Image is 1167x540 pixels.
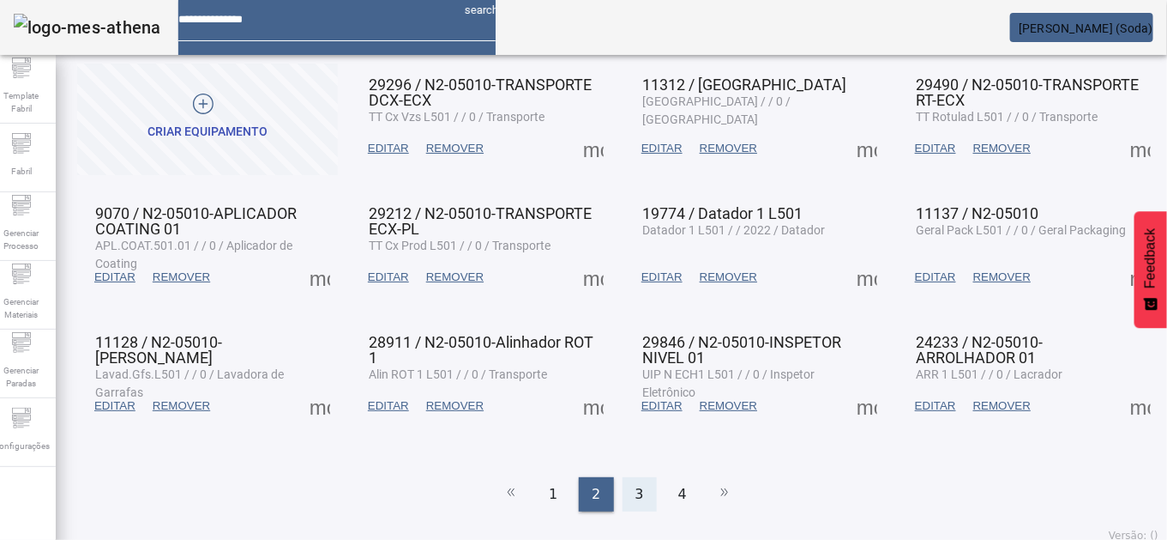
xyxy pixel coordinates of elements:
[642,204,803,222] span: 19774 / Datador 1 L501
[1125,262,1156,293] button: Mais
[691,133,766,164] button: REMOVER
[642,76,846,94] span: 11312 / [GEOGRAPHIC_DATA]
[691,262,766,293] button: REMOVER
[304,391,335,422] button: Mais
[144,262,219,293] button: REMOVER
[906,391,965,422] button: EDITAR
[973,397,1031,415] span: REMOVER
[147,124,268,141] div: CRIAR EQUIPAMENTO
[915,397,956,415] span: EDITAR
[851,391,882,422] button: Mais
[965,133,1039,164] button: REMOVER
[700,269,757,286] span: REMOVER
[965,391,1039,422] button: REMOVER
[965,262,1039,293] button: REMOVER
[1143,228,1158,288] span: Feedback
[851,133,882,164] button: Mais
[1125,133,1156,164] button: Mais
[916,333,1043,367] span: 24233 / N2-05010-ARROLHADOR 01
[851,262,882,293] button: Mais
[916,76,1139,109] span: 29490 / N2-05010-TRANSPORTE RT-ECX
[95,333,222,367] span: 11128 / N2-05010-[PERSON_NAME]
[700,140,757,157] span: REMOVER
[633,391,691,422] button: EDITAR
[144,391,219,422] button: REMOVER
[359,391,418,422] button: EDITAR
[426,269,484,286] span: REMOVER
[94,269,135,286] span: EDITAR
[359,262,418,293] button: EDITAR
[94,397,135,415] span: EDITAR
[691,391,766,422] button: REMOVER
[642,333,841,367] span: 29846 / N2-05010-INSPETOR NIVEL 01
[915,269,956,286] span: EDITAR
[369,204,592,238] span: 29212 / N2-05010-TRANSPORTE ECX-PL
[635,484,644,505] span: 3
[6,160,37,183] span: Fabril
[1125,391,1156,422] button: Mais
[1134,211,1167,328] button: Feedback - Mostrar pesquisa
[641,140,683,157] span: EDITAR
[77,59,338,175] button: CRIAR EQUIPAMENTO
[578,133,609,164] button: Mais
[426,397,484,415] span: REMOVER
[418,133,492,164] button: REMOVER
[633,133,691,164] button: EDITAR
[95,204,297,238] span: 9070 / N2-05010-APLICADOR COATING 01
[368,140,409,157] span: EDITAR
[369,333,593,367] span: 28911 / N2-05010-Alinhador ROT 1
[633,262,691,293] button: EDITAR
[916,204,1038,222] span: 11137 / N2-05010
[973,269,1031,286] span: REMOVER
[369,76,592,109] span: 29296 / N2-05010-TRANSPORTE DCX-ECX
[700,397,757,415] span: REMOVER
[641,269,683,286] span: EDITAR
[153,269,210,286] span: REMOVER
[418,391,492,422] button: REMOVER
[86,262,144,293] button: EDITAR
[578,262,609,293] button: Mais
[641,397,683,415] span: EDITAR
[906,262,965,293] button: EDITAR
[304,262,335,293] button: Mais
[368,397,409,415] span: EDITAR
[1019,21,1153,35] span: [PERSON_NAME] (Soda)
[359,133,418,164] button: EDITAR
[578,391,609,422] button: Mais
[915,140,956,157] span: EDITAR
[549,484,557,505] span: 1
[973,140,1031,157] span: REMOVER
[642,223,825,237] span: Datador 1 L501 / / 2022 / Datador
[86,391,144,422] button: EDITAR
[642,94,791,126] span: [GEOGRAPHIC_DATA] / / 0 / [GEOGRAPHIC_DATA]
[368,269,409,286] span: EDITAR
[678,484,687,505] span: 4
[906,133,965,164] button: EDITAR
[153,397,210,415] span: REMOVER
[14,14,161,41] img: logo-mes-athena
[426,140,484,157] span: REMOVER
[916,223,1126,237] span: Geral Pack L501 / / 0 / Geral Packaging
[418,262,492,293] button: REMOVER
